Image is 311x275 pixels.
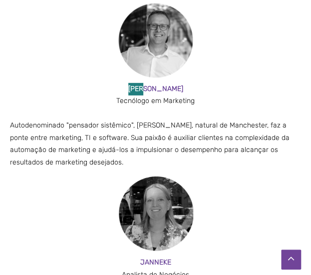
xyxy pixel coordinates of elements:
[116,96,195,105] font: Tecnólogo em Marketing
[128,84,183,93] font: [PERSON_NAME]
[118,176,193,251] img: Janneke-2
[118,3,193,78] img: Andy-1-150x150
[10,121,290,166] font: Autodenominado "pensador sistêmico", [PERSON_NAME], natural de Manchester, faz a ponte entre mark...
[140,258,171,266] font: JANNEKE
